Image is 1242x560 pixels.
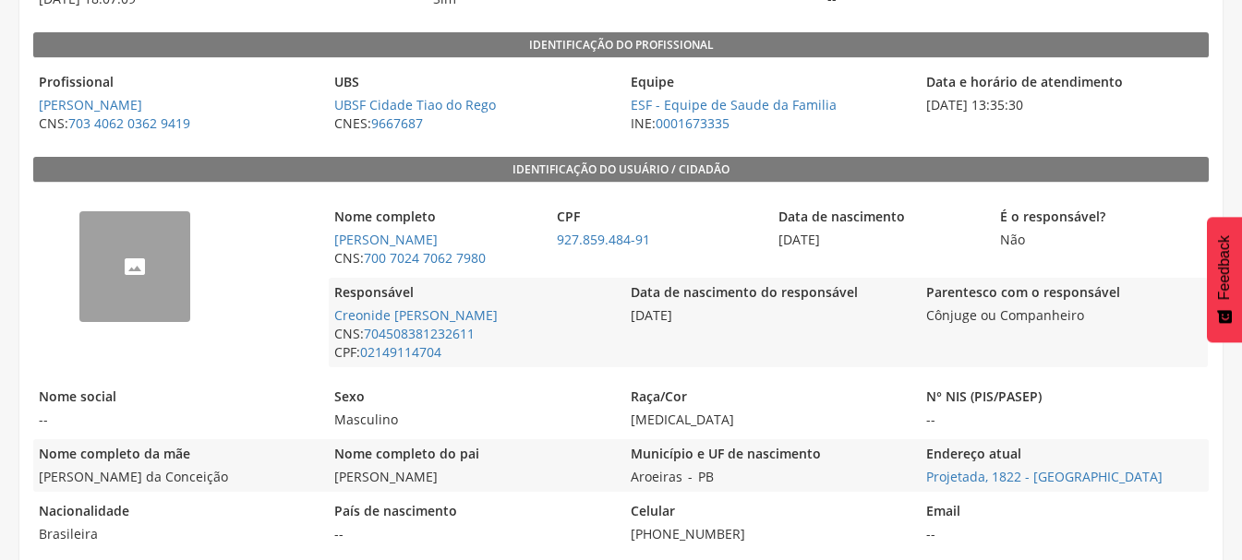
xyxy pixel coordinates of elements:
[329,249,541,268] span: CNS:
[329,325,615,343] span: CNS:
[921,387,1207,409] legend: N° NIS (PIS/PASEP)
[68,114,190,132] a: 703 4062 0362 9419
[557,231,650,248] a: 927.859.484-91
[33,525,320,543] span: Brasileira
[551,208,764,229] legend: CPF
[329,114,615,133] span: CNES:
[625,525,911,543] span: [PHONE_NUMBER]
[33,468,320,486] span: [PERSON_NAME] da Conceição
[334,231,438,248] a: [PERSON_NAME]
[921,73,1207,94] legend: Data e horário de atendimento
[625,306,911,325] span: [DATE]
[39,96,142,113] a: [PERSON_NAME]
[329,343,615,362] span: CPF:
[329,502,615,523] legend: País de nascimento
[334,306,498,324] a: Creonide [PERSON_NAME]
[625,73,911,94] legend: Equipe
[33,114,320,133] span: CNS:
[33,411,320,429] span: --
[33,387,320,409] legend: Nome social
[995,208,1207,229] legend: É o responsável?
[921,502,1207,523] legend: Email
[329,411,615,429] span: Masculino
[625,283,911,304] legend: Data de nascimento do responsável
[329,525,615,543] span: --
[33,502,320,523] legend: Nacionalidade
[921,411,1207,429] span: --
[625,445,911,466] legend: Município e UF de nascimento
[921,306,1207,325] span: Cônjuge ou Companheiro
[371,114,423,132] a: 9667687
[329,208,541,229] legend: Nome completo
[364,249,486,267] a: 700 7024 7062 7980
[921,525,1207,543] span: --
[625,411,911,429] span: [MEDICAL_DATA]
[625,387,911,409] legend: Raça/Cor
[921,96,1207,114] span: [DATE] 13:35:30
[625,502,911,523] legend: Celular
[921,283,1207,304] legend: Parentesco com o responsável
[926,468,1163,485] a: Projetada, 1822 - [GEOGRAPHIC_DATA]
[625,439,911,492] div: -
[625,114,911,133] span: INE:
[631,96,837,113] a: ESF - Equipe de Saude da Familia
[921,445,1207,466] legend: Endereço atual
[360,343,441,361] a: 02149114704
[625,468,688,485] span: Aroeiras
[329,445,615,466] legend: Nome completo do pai
[1216,235,1233,300] span: Feedback
[329,468,615,486] span: [PERSON_NAME]
[364,325,475,342] a: 704508381232611
[33,73,320,94] legend: Profissional
[329,283,615,304] legend: Responsável
[1207,217,1242,342] button: Feedback - Mostrar pesquisa
[334,96,496,113] a: UBSF Cidade Tiao do Rego
[329,387,615,409] legend: Sexo
[995,231,1207,249] span: Não
[656,114,730,132] a: 0001673335
[773,208,985,229] legend: Data de nascimento
[329,73,615,94] legend: UBS
[773,231,985,249] span: [DATE]
[33,445,320,466] legend: Nome completo da mãe
[33,157,1209,183] legend: Identificação do usuário / cidadão
[693,468,719,485] span: PB
[33,32,1209,58] legend: Identificação do profissional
